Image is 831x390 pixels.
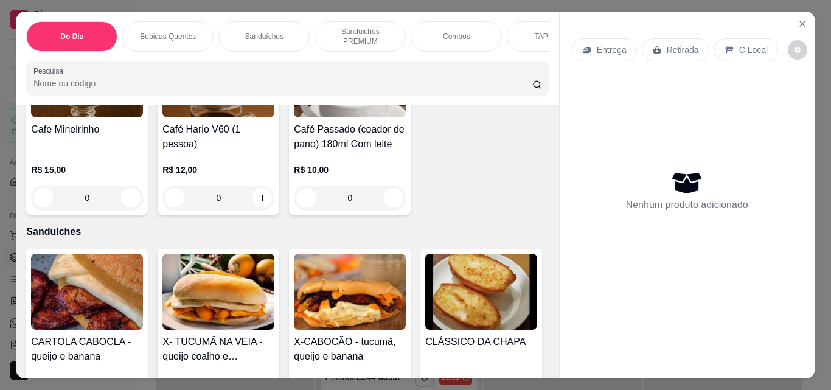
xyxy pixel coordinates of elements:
button: decrease-product-quantity [33,188,53,207]
button: increase-product-quantity [121,188,141,207]
img: product-image [294,254,406,330]
p: R$ 35,00 [294,376,406,388]
button: decrease-product-quantity [788,40,807,60]
h4: Cafe Mineirinho [31,122,143,137]
p: R$ 15,00 [31,164,143,176]
h4: CARTOLA CABOCLA - queijo e banana [31,335,143,364]
button: decrease-product-quantity [165,188,184,207]
p: Retirada [667,44,699,56]
p: R$ 25,00 [162,376,274,388]
p: TAPIOCAS [534,32,571,41]
p: Entrega [597,44,627,56]
button: decrease-product-quantity [296,188,316,207]
p: R$ 20,00 [31,376,143,388]
h4: X-CABOCÃO - tucumã, queijo e banana [294,335,406,364]
img: product-image [31,254,143,330]
h4: CLÁSSICO DA CHAPA [425,335,537,349]
button: increase-product-quantity [384,188,403,207]
input: Pesquisa [33,77,532,89]
p: R$ 10,00 [294,164,406,176]
button: increase-product-quantity [252,188,272,207]
button: Close [793,14,812,33]
p: R$ 7,00 [425,376,537,388]
p: Sanduíches [26,225,549,239]
h4: Café Hario V60 (1 pessoa) [162,122,274,151]
h4: X- TUCUMÃ NA VEIA - queijo coalho e [GEOGRAPHIC_DATA] [162,335,274,364]
p: Sanduíches [245,32,283,41]
h4: Café Passado (coador de pano) 180ml Com leite [294,122,406,151]
p: R$ 12,00 [162,164,274,176]
p: Combos [443,32,470,41]
p: Bebidas Quentes [140,32,196,41]
label: Pesquisa [33,66,68,76]
p: C.Local [739,44,768,56]
p: Do Dia [60,32,83,41]
img: product-image [162,254,274,330]
img: product-image [425,254,537,330]
p: Sanduiches PREMIUM [325,27,395,46]
p: Nenhum produto adicionado [626,198,748,212]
